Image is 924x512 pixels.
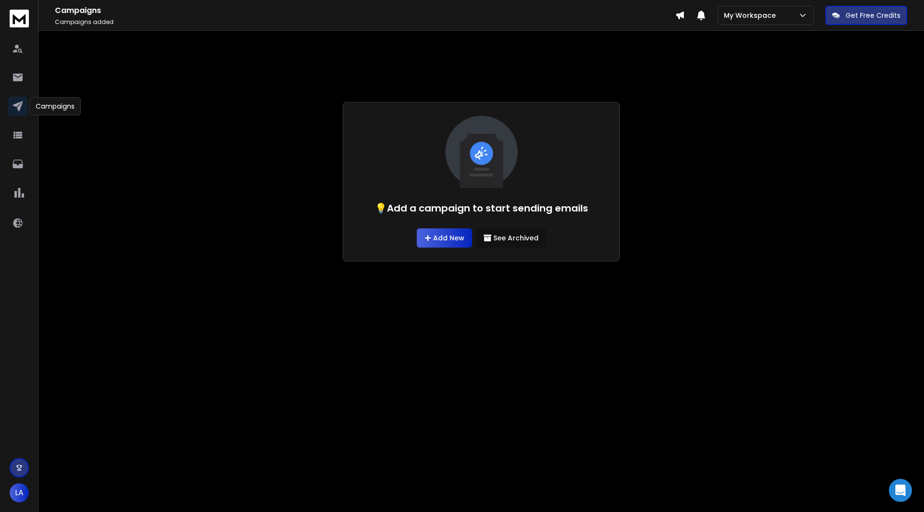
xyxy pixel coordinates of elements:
div: Campaigns [29,97,81,115]
img: logo [10,10,29,27]
h1: 💡Add a campaign to start sending emails [375,201,588,215]
button: LA [10,483,29,502]
a: Add New [417,228,472,248]
p: Get Free Credits [846,11,900,20]
button: Get Free Credits [825,6,907,25]
p: Campaigns added [55,18,675,26]
p: My Workspace [724,11,780,20]
div: Open Intercom Messenger [889,479,912,502]
button: See Archived [476,228,546,248]
h1: Campaigns [55,5,675,16]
